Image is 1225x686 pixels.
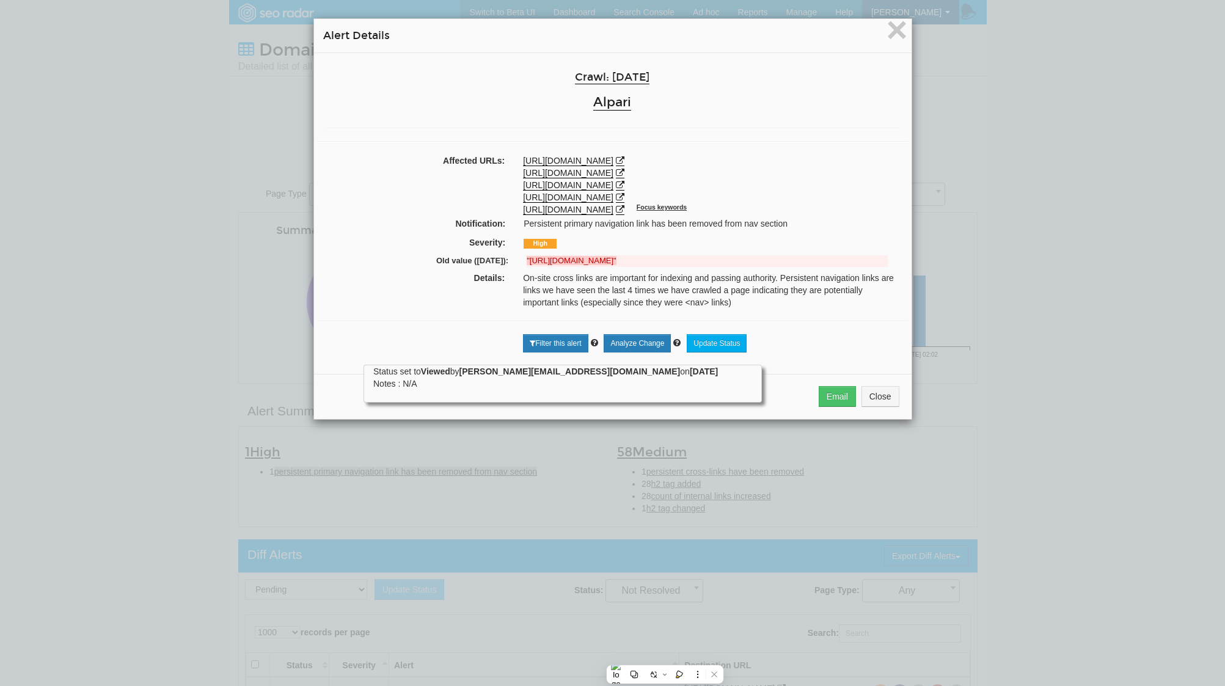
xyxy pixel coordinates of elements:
a: Analyze Change [604,334,671,352]
sup: Focus keywords [637,203,687,211]
span: × [886,9,907,50]
div: Persistent primary navigation link has been removed from nav section [514,217,906,230]
a: [URL][DOMAIN_NAME] [523,168,613,178]
a: Filter this alert [523,334,588,352]
label: Old value ([DATE]): [328,255,518,267]
label: Affected URLs: [317,155,514,167]
button: Email [819,386,856,407]
label: Notification: [319,217,515,230]
span: High [524,239,557,249]
label: Severity: [319,236,515,249]
div: Status set to by on Notes : N/A [373,365,752,390]
button: Close [886,20,907,44]
a: Alpari [593,94,631,111]
h4: Alert Details [323,28,902,43]
a: [URL][DOMAIN_NAME] [523,180,613,191]
strong: [DATE] [690,367,718,376]
strong: Viewed [421,367,450,376]
a: Update Status [687,334,747,352]
strong: "[URL][DOMAIN_NAME]" [527,256,616,265]
a: Crawl: [DATE] [575,71,649,84]
a: [URL][DOMAIN_NAME] [523,205,613,215]
a: [URL][DOMAIN_NAME] [523,156,613,166]
a: [URL][DOMAIN_NAME] [523,192,613,203]
label: Details: [317,272,514,284]
iframe: Opens a widget where you can find more information [1147,649,1213,680]
strong: [PERSON_NAME][EMAIL_ADDRESS][DOMAIN_NAME] [459,367,681,376]
button: Close [861,386,899,407]
div: On-site cross links are important for indexing and passing authority. Persistent navigation links... [514,272,908,308]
